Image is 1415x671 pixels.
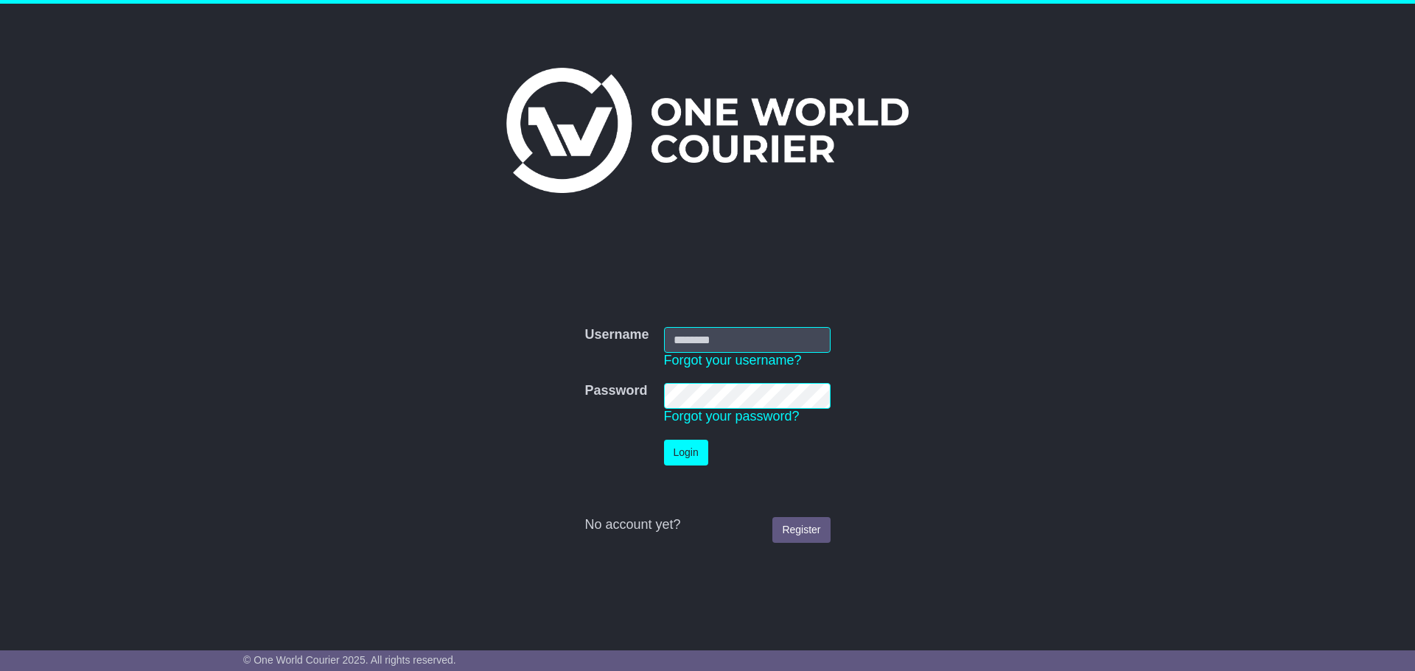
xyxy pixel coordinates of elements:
img: One World [506,68,909,193]
a: Forgot your username? [664,353,802,368]
a: Register [772,517,830,543]
label: Password [584,383,647,399]
label: Username [584,327,649,343]
span: © One World Courier 2025. All rights reserved. [243,654,456,666]
div: No account yet? [584,517,830,533]
a: Forgot your password? [664,409,800,424]
button: Login [664,440,708,466]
